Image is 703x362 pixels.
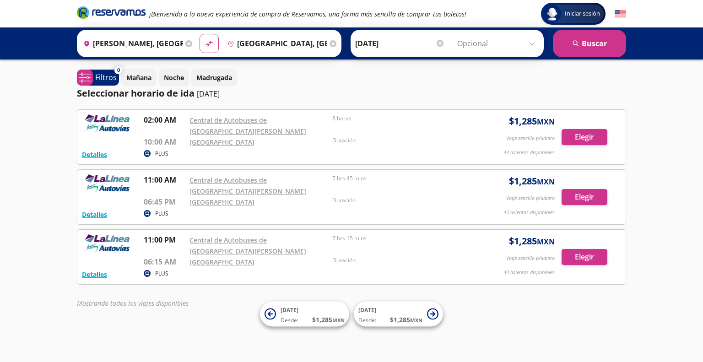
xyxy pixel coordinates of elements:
p: PLUS [155,150,168,158]
span: $ 1,285 [312,315,345,324]
button: Elegir [562,129,607,145]
p: Duración [332,196,470,205]
span: $ 1,285 [509,234,555,248]
img: RESERVAMOS [82,114,132,133]
small: MXN [537,177,555,187]
em: Mostrando todos los viajes disponibles [77,299,189,308]
img: RESERVAMOS [82,234,132,253]
p: 7 hrs 45 mins [332,174,470,183]
p: 40 asientos disponibles [503,269,555,276]
button: Buscar [553,30,626,57]
p: Duración [332,256,470,265]
button: Mañana [121,69,157,86]
p: 43 asientos disponibles [503,209,555,216]
small: MXN [537,117,555,127]
span: [DATE] [281,306,298,314]
span: [DATE] [358,306,376,314]
p: Noche [164,73,184,82]
input: Opcional [457,32,539,55]
button: Detalles [82,270,107,279]
p: 44 asientos disponibles [503,149,555,157]
input: Buscar Destino [224,32,327,55]
small: MXN [410,317,422,324]
small: MXN [332,317,345,324]
p: 7 hrs 15 mins [332,234,470,243]
span: $ 1,285 [509,114,555,128]
input: Elegir Fecha [355,32,445,55]
span: $ 1,285 [390,315,422,324]
button: Elegir [562,189,607,205]
p: Seleccionar horario de ida [77,86,195,100]
p: Duración [332,136,470,145]
p: [DATE] [197,88,220,99]
span: Iniciar sesión [561,9,604,18]
em: ¡Bienvenido a la nueva experiencia de compra de Reservamos, una forma más sencilla de comprar tus... [149,10,466,18]
input: Buscar Origen [80,32,183,55]
p: 11:00 AM [144,174,185,185]
p: 8 horas [332,114,470,123]
small: MXN [537,237,555,247]
i: Brand Logo [77,5,146,19]
button: Madrugada [191,69,237,86]
button: Elegir [562,249,607,265]
a: Central de Autobuses de [GEOGRAPHIC_DATA][PERSON_NAME] [189,236,306,255]
p: Madrugada [196,73,232,82]
button: Detalles [82,210,107,219]
p: 06:45 PM [144,196,185,207]
span: 0 [117,66,120,74]
button: Detalles [82,150,107,159]
p: 06:15 AM [144,256,185,267]
p: Viaje sencillo p/adulto [506,195,555,202]
a: [GEOGRAPHIC_DATA] [189,258,254,266]
p: Mañana [126,73,151,82]
a: Central de Autobuses de [GEOGRAPHIC_DATA][PERSON_NAME] [189,176,306,195]
p: PLUS [155,210,168,218]
a: [GEOGRAPHIC_DATA] [189,138,254,146]
button: 0Filtros [77,70,119,86]
img: RESERVAMOS [82,174,132,193]
span: $ 1,285 [509,174,555,188]
button: [DATE]Desde:$1,285MXN [354,302,443,327]
p: Viaje sencillo p/adulto [506,254,555,262]
p: 02:00 AM [144,114,185,125]
a: Central de Autobuses de [GEOGRAPHIC_DATA][PERSON_NAME] [189,116,306,135]
a: [GEOGRAPHIC_DATA] [189,198,254,206]
button: English [615,8,626,20]
p: 11:00 PM [144,234,185,245]
span: Desde: [281,316,298,324]
p: Viaje sencillo p/adulto [506,135,555,142]
p: PLUS [155,270,168,278]
button: Noche [159,69,189,86]
span: Desde: [358,316,376,324]
p: Filtros [95,72,117,83]
p: 10:00 AM [144,136,185,147]
a: Brand Logo [77,5,146,22]
button: [DATE]Desde:$1,285MXN [260,302,349,327]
